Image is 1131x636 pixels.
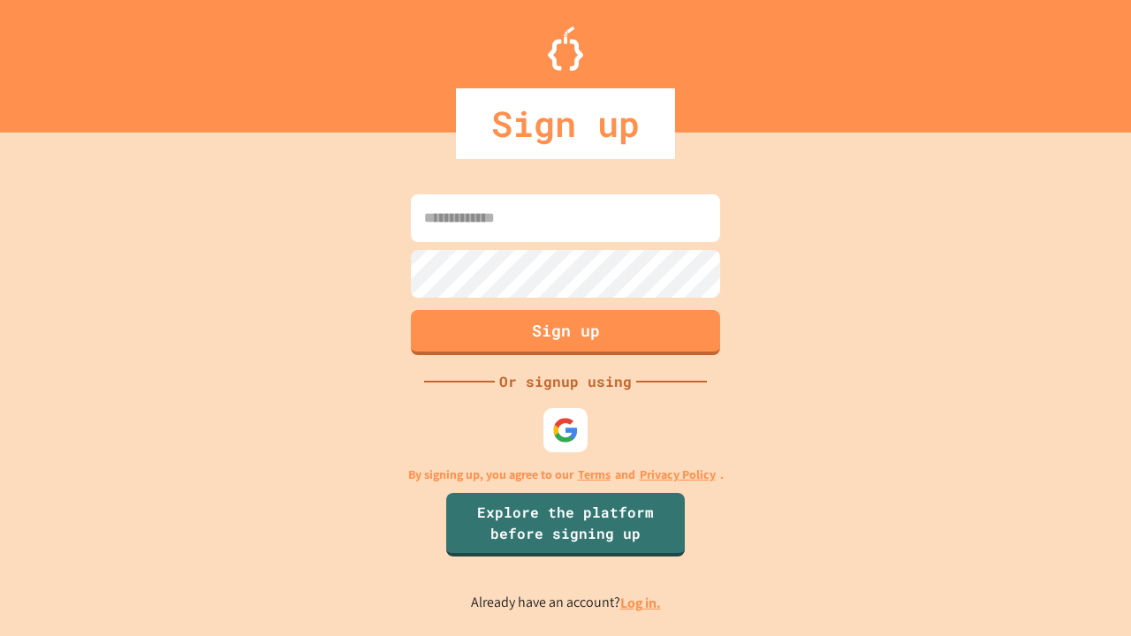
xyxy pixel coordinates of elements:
[408,466,724,484] p: By signing up, you agree to our and .
[495,371,636,392] div: Or signup using
[640,466,716,484] a: Privacy Policy
[548,26,583,71] img: Logo.svg
[471,592,661,614] p: Already have an account?
[620,594,661,612] a: Log in.
[411,310,720,355] button: Sign up
[446,493,685,556] a: Explore the platform before signing up
[456,88,675,159] div: Sign up
[578,466,611,484] a: Terms
[552,417,579,443] img: google-icon.svg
